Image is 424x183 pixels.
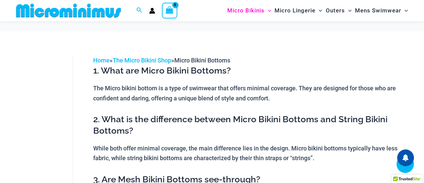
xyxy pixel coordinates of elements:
[355,2,401,19] span: Mens Swimwear
[93,83,410,103] p: The Micro bikini bottom is a type of swimwear that offers minimal coverage. They are designed for...
[174,57,230,64] span: Micro Bikini Bottoms
[401,2,408,19] span: Menu Toggle
[93,143,410,163] p: While both offer minimal coverage, the main difference lies in the design. Micro bikini bottoms t...
[162,3,177,18] a: View Shopping Cart, empty
[149,8,155,14] a: Account icon link
[273,2,324,19] a: Micro LingerieMenu ToggleMenu Toggle
[275,2,315,19] span: Micro Lingerie
[93,114,410,137] h3: 2. What is the difference between Micro Bikini Bottoms and String Bikini Bottoms?
[264,2,271,19] span: Menu Toggle
[226,2,273,19] a: Micro BikinisMenu ToggleMenu Toggle
[345,2,352,19] span: Menu Toggle
[13,3,124,18] img: MM SHOP LOGO FLAT
[353,2,410,19] a: Mens SwimwearMenu ToggleMenu Toggle
[315,2,322,19] span: Menu Toggle
[326,2,345,19] span: Outers
[93,57,110,64] a: Home
[324,2,353,19] a: OutersMenu ToggleMenu Toggle
[113,57,171,64] a: The Micro Bikini Shop
[93,57,230,64] span: » »
[225,1,411,20] nav: Site Navigation
[136,6,142,15] a: Search icon link
[227,2,264,19] span: Micro Bikinis
[93,65,410,77] h3: 1. What are Micro Bikini Bottoms?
